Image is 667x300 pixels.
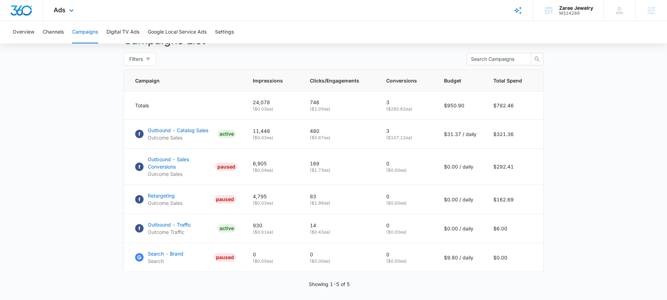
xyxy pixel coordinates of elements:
[485,92,543,120] td: $782.46
[253,200,293,206] p: ( $0.03 ea)
[72,21,98,43] button: Campaigns
[485,149,543,185] td: $292.41
[148,170,213,178] p: Outcome Sales
[310,222,369,229] p: 14
[253,160,293,167] p: 6,905
[386,77,417,84] span: Conversions
[559,5,593,11] div: account name
[253,106,293,112] p: ( $0.03 ea)
[20,11,34,17] div: v 4.0.25
[386,258,427,264] p: ( $0.00 ea)
[253,127,293,135] p: 11,448
[148,127,208,134] p: Outbound - Catalog Sales
[310,106,369,112] p: ( $1.05 ea)
[135,253,144,262] img: Google Ads
[148,156,213,170] p: Outbound - Sales Conversions
[310,200,369,206] p: ( $1.96 ea)
[310,258,369,264] p: ( $0.00 ea)
[148,257,183,265] p: Search
[135,102,236,109] div: Totals
[135,250,236,265] a: Google AdsSearch - BrandSearchPAUSED
[148,221,191,228] p: Outbound - Traffic
[531,53,543,65] button: search
[386,222,427,229] p: 0
[148,250,183,257] p: Search - Brand
[253,99,293,106] p: 24,078
[253,258,293,264] p: ( $0.00 ea)
[444,102,477,109] p: $950.90
[148,21,207,43] button: Google Local Service Ads
[493,77,522,84] span: Total Spend
[19,41,25,46] img: tab_domain_overview_orange.svg
[253,135,293,141] p: ( $0.03 ea)
[444,77,466,84] span: Budget
[124,53,156,65] button: Filters
[215,21,234,43] button: Settings
[214,195,236,203] div: PAUSED
[135,130,144,138] img: Facebook
[135,195,144,203] img: Facebook
[70,41,75,46] img: tab_keywords_by_traffic_grey.svg
[310,135,369,141] p: ( $0.67 ea)
[386,135,427,141] p: ( $107.12 ea)
[485,120,543,149] td: $321.36
[253,193,293,200] p: 4,795
[43,21,64,43] button: Channels
[217,130,236,138] div: ACTIVE
[135,127,236,141] a: FacebookOutbound - Catalog SalesOutcome SalesACTIVE
[135,156,236,178] a: FacebookOutbound - Sales ConversionsOutcome SalesPAUSED
[386,160,427,167] p: 0
[253,167,293,173] p: ( $0.04 ea)
[27,41,63,46] div: Domain Overview
[11,11,17,17] img: logo_orange.svg
[310,167,369,173] p: ( $1.73 ea)
[135,224,144,233] img: Facebook
[309,280,350,288] p: Showing 1-5 of 5
[386,99,427,106] p: 3
[485,243,543,272] td: $0.00
[386,193,427,200] p: 0
[253,77,283,84] span: Impressions
[386,167,427,173] p: ( $0.00 ea)
[148,192,182,199] p: Retargeting
[444,254,477,261] p: $9.80 / daily
[386,106,427,112] p: ( $260.82 ea)
[106,21,139,43] button: Digital TV Ads
[129,55,143,63] span: Filters
[310,77,359,84] span: Clicks/Engagements
[148,134,208,141] p: Outcome Sales
[444,130,477,138] p: $31.37 / daily
[214,253,236,262] div: PAUSED
[444,225,477,232] p: $0.00 / daily
[471,55,521,63] input: Search Campaigns
[253,222,293,229] p: 930
[135,77,226,84] span: Campaign
[11,18,17,24] img: website_grey.svg
[135,163,144,171] img: Facebook
[531,56,543,62] span: search
[253,251,293,258] p: 0
[444,196,477,203] p: $0.00 / daily
[135,221,236,236] a: FacebookOutbound - TrafficOutcome TrafficACTIVE
[444,163,477,170] p: $0.00 / daily
[18,18,77,24] div: Domain: [DOMAIN_NAME]
[148,228,191,236] p: Outcome Traffic
[386,251,427,258] p: 0
[253,229,293,235] p: ( $0.01 ea)
[217,224,236,233] div: ACTIVE
[386,200,427,206] p: ( $0.00 ea)
[485,214,543,243] td: $6.00
[215,163,237,171] div: PAUSED
[559,11,593,16] div: account id
[310,229,369,235] p: ( $0.43 ea)
[310,127,369,135] p: 480
[54,6,65,14] span: Ads
[310,193,369,200] p: 83
[135,192,236,207] a: FacebookRetargetingOutcome SalesPAUSED
[13,21,34,43] button: Overview
[148,199,182,207] p: Outcome Sales
[310,99,369,106] p: 746
[310,160,369,167] p: 169
[77,41,118,46] div: Keywords by Traffic
[386,127,427,135] p: 3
